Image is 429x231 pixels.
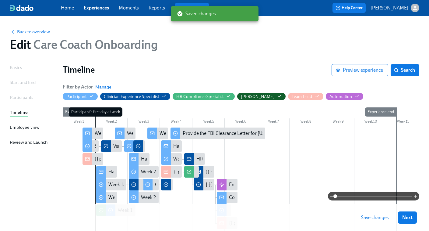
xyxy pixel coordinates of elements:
div: {{ participant.fullName }} Is Cleared From Compliance! [206,168,320,175]
div: Week 1: Onboarding Recap! [127,130,185,137]
div: Week Two Onboarding Recap! [160,130,223,137]
div: Week 1: Welcome to Charlie Health Tasks! [96,179,126,190]
button: Next [398,211,417,224]
div: Hide Automation [329,94,352,99]
div: Enroll in Milestone Email Experience [217,179,237,190]
div: {{ participant.fullName }} is nearly done with onboarding! [173,168,292,175]
div: Week 3: Final Onboarding Tasks [161,153,182,165]
div: Welcome to the Charlie Health Team! [83,128,103,139]
button: Back to overview [10,29,50,35]
div: {{ participant.fullName }} has started onboarding [95,156,196,162]
button: Team Lead [288,93,323,100]
p: [PERSON_NAME] [371,5,408,11]
a: Experiences [84,5,109,11]
img: dado [10,5,33,11]
div: Provide the FBI Clearance Letter for [US_STATE] [183,130,282,137]
a: Moments [119,5,139,11]
div: [ {{ participant.startDate | MMM Do }} Cohort] Confirm Successful Onboarding [194,179,214,190]
div: Happy Week Two! [141,156,178,162]
div: Complete Docebo Courses [143,179,159,190]
div: Week 2 [95,118,127,126]
div: Hide Participant [66,94,87,99]
button: Manage [95,84,111,90]
h1: Timeline [63,64,332,75]
div: Week 7 [257,118,290,126]
div: Week 10 [354,118,387,126]
div: Experience start [63,107,95,117]
div: Software Set-Up [83,140,99,152]
span: Next [402,215,413,221]
a: dado [10,5,61,11]
div: Happy Week Two! [129,153,149,165]
div: Week 4 [160,118,192,126]
button: Clinician Experience Specialist [100,93,170,100]
div: Week 1: Welcome to Charlie Health Tasks! [108,181,195,188]
div: {{ participant.fullName }} Is Cleared From Compliance! [194,166,214,178]
button: Help Center [332,3,366,13]
div: Week 2: Q+A and Shadowing [141,168,201,175]
button: [PERSON_NAME] [237,93,286,100]
div: Week 11 [387,118,419,126]
div: Verify Elation for {{ participant.fullName }} [101,140,122,152]
button: HR Compliance Specialist [173,93,235,100]
div: Hide Team Lead [292,94,312,99]
div: Happy First Day! [96,166,117,178]
div: Complete Docebo Courses [155,181,210,188]
button: Preview experience [332,64,388,76]
div: Participant's first day at work [69,107,122,117]
div: Start and End [10,79,36,86]
span: Saved changes [177,10,216,17]
div: Verify Elation for {{ participant.fullName }} [113,143,201,150]
div: Hide Clinician Experience Specialist [104,94,159,99]
h1: Edit [10,37,158,52]
span: Help Center [336,5,363,11]
div: Happy Final Week of Onboarding! [161,140,182,152]
div: Timeline [10,109,28,116]
div: Week 2: Q+A and Shadowing [129,166,159,178]
span: Preview experience [337,67,383,73]
div: {{ participant.fullName }} is nearly done with onboarding! [161,166,182,178]
span: Search [395,67,415,73]
div: Week 3: Final Onboarding Tasks [173,156,240,162]
div: Welcome to the Charlie Health Team! [95,130,172,137]
div: Happy Final Week of Onboarding! [173,143,244,150]
div: Review and Launch [10,139,47,146]
button: Participant [63,93,98,100]
h6: Filter by Actor [63,84,93,90]
div: HRC Check [196,156,220,162]
div: Hide HR Compliance Specialist [176,94,224,99]
div: Week 8 [290,118,322,126]
div: Week 1: Onboarding Recap! [115,128,135,139]
button: Search [391,64,419,76]
a: Reports [149,5,165,11]
div: Week 5 [192,118,225,126]
div: HRC Check [184,153,205,165]
div: [ {{ participant.startDate | MMM Do }} Cohort] Confirm Successful Onboarding [206,181,367,188]
div: Week 3 [128,118,160,126]
div: Basics [10,64,22,71]
div: Participants [10,94,33,101]
button: [PERSON_NAME] [371,4,419,12]
button: Review us on G2 [175,3,209,13]
div: Provide the FBI Clearance Letter for [US_STATE] [171,128,265,139]
div: Experience end [365,107,396,117]
div: Hide Paige Eber [241,94,275,99]
div: Happy First Day! [108,168,143,175]
div: Week 6 [225,118,257,126]
div: Week Two Onboarding Recap! [147,128,168,139]
div: Enroll in Milestone Email Experience [229,181,304,188]
div: Employee view [10,124,40,131]
div: Week 1 [63,118,95,126]
div: Week 9 [322,118,354,126]
button: Save changes [357,211,393,224]
div: {{ participant.fullName }} has started onboarding [83,153,103,165]
div: Software Set-Up [95,143,128,150]
button: Automation [326,93,363,100]
span: Care Coach Onboarding [31,37,157,52]
span: Save changes [361,215,389,221]
a: Home [61,5,74,11]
